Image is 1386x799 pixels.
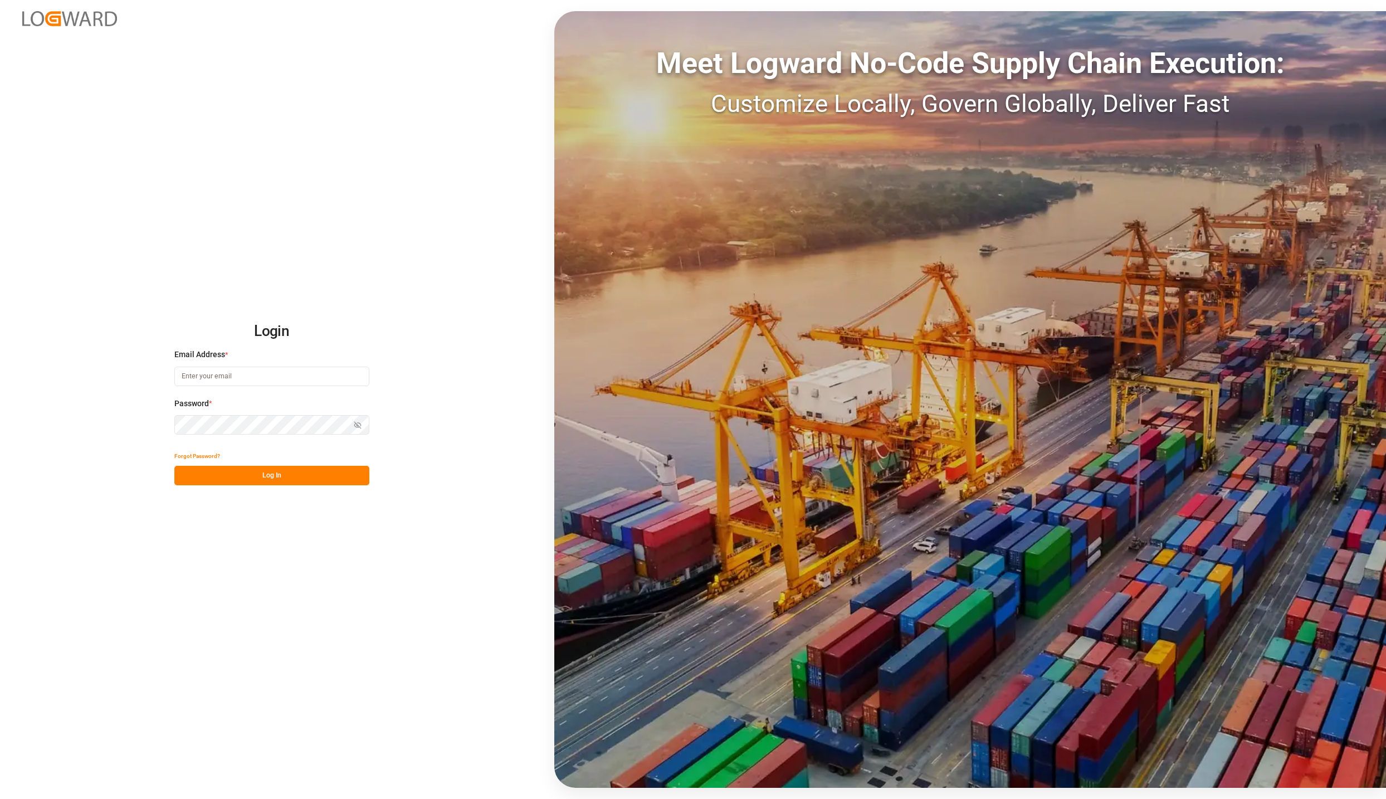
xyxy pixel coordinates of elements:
[22,11,117,26] img: Logward_new_orange.png
[174,446,220,466] button: Forgot Password?
[174,314,369,349] h2: Login
[174,466,369,485] button: Log In
[174,349,225,360] span: Email Address
[174,398,209,410] span: Password
[174,367,369,386] input: Enter your email
[554,42,1386,85] div: Meet Logward No-Code Supply Chain Execution:
[554,85,1386,122] div: Customize Locally, Govern Globally, Deliver Fast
